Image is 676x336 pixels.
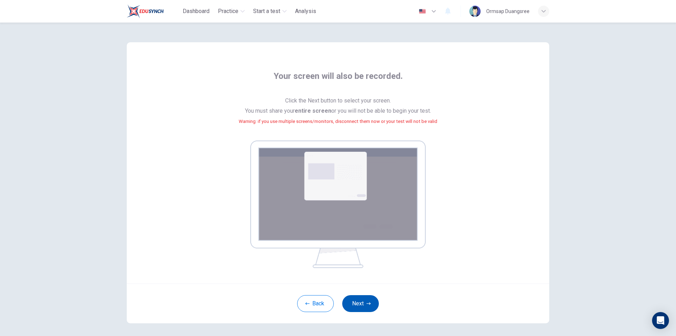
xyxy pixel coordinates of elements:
span: Practice [218,7,238,15]
button: Practice [215,5,248,18]
span: Start a test [253,7,280,15]
button: Start a test [250,5,289,18]
button: Next [342,295,379,312]
span: Click the Next button to select your screen. You must share your or you will not be able to begin... [239,96,437,135]
b: entire screen [295,107,331,114]
img: en [418,9,427,14]
img: screen share example [250,141,426,268]
div: Ormsap Duangsree [486,7,530,15]
a: Train Test logo [127,4,180,18]
small: Warning: if you use multiple screens/monitors, disconnect them now or your test will not be valid [239,119,437,124]
button: Dashboard [180,5,212,18]
span: Dashboard [183,7,209,15]
div: Open Intercom Messenger [652,312,669,329]
button: Analysis [292,5,319,18]
img: Train Test logo [127,4,164,18]
img: Profile picture [469,6,481,17]
button: Back [297,295,334,312]
span: Your screen will also be recorded. [274,70,403,90]
span: Analysis [295,7,316,15]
